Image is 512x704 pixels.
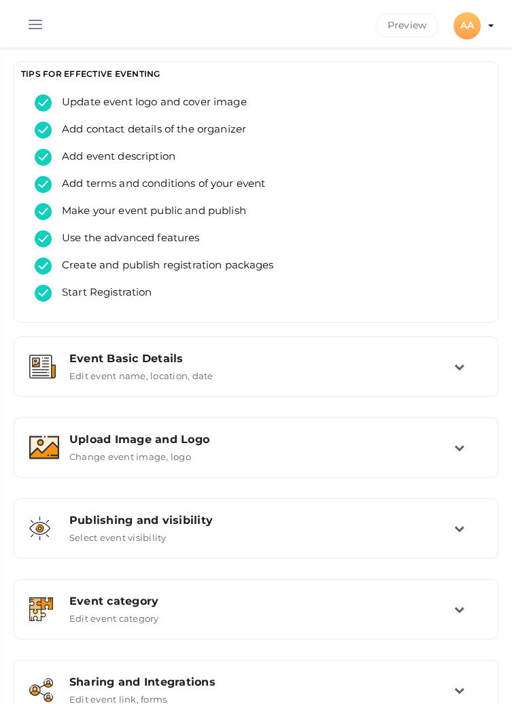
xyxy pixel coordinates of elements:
img: tick-success.svg [35,149,52,166]
span: Create and publish registration packages [52,258,274,275]
span: Add terms and conditions of your event [52,176,265,193]
span: Use the advanced features [52,230,200,247]
img: sharing.svg [29,678,53,702]
div: Event category [69,595,454,608]
span: Update event logo and cover image [52,94,247,111]
a: Publishing and visibility Select event visibility [21,533,491,546]
div: Sharing and Integrations [69,675,454,688]
img: tick-success.svg [35,203,52,220]
img: shared-vision.svg [29,516,50,540]
span: Make your event public and publish [52,203,246,220]
label: Change event image, logo [69,446,191,462]
button: Preview [375,14,439,37]
img: tick-success.svg [35,230,52,247]
img: image.svg [29,436,59,459]
img: category.svg [29,597,53,621]
img: tick-success.svg [35,258,52,275]
label: Edit event name, location, date [69,365,213,381]
div: AA [454,12,481,39]
img: tick-success.svg [35,285,52,302]
a: Event Basic Details Edit event name, location, date [21,371,491,384]
label: Select event visibility [69,527,167,543]
img: tick-success.svg [35,122,52,139]
button: AA [449,10,485,41]
img: tick-success.svg [35,94,52,111]
img: event-details.svg [29,355,56,379]
div: Event Basic Details [69,352,454,365]
span: Start Registration [52,285,152,302]
a: Upload Image and Logo Change event image, logo [21,452,491,465]
profile-pic: AA [454,19,481,31]
label: Edit event category [69,608,159,624]
img: tick-success.svg [35,176,52,193]
span: Add event description [52,149,175,166]
span: Add contact details of the organizer [52,122,246,139]
h3: TIPS FOR EFFECTIVE EVENTING [21,69,491,79]
span: Publishing and visibility [69,514,213,527]
a: Event category Edit event category [21,614,491,627]
div: Upload Image and Logo [69,433,454,446]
